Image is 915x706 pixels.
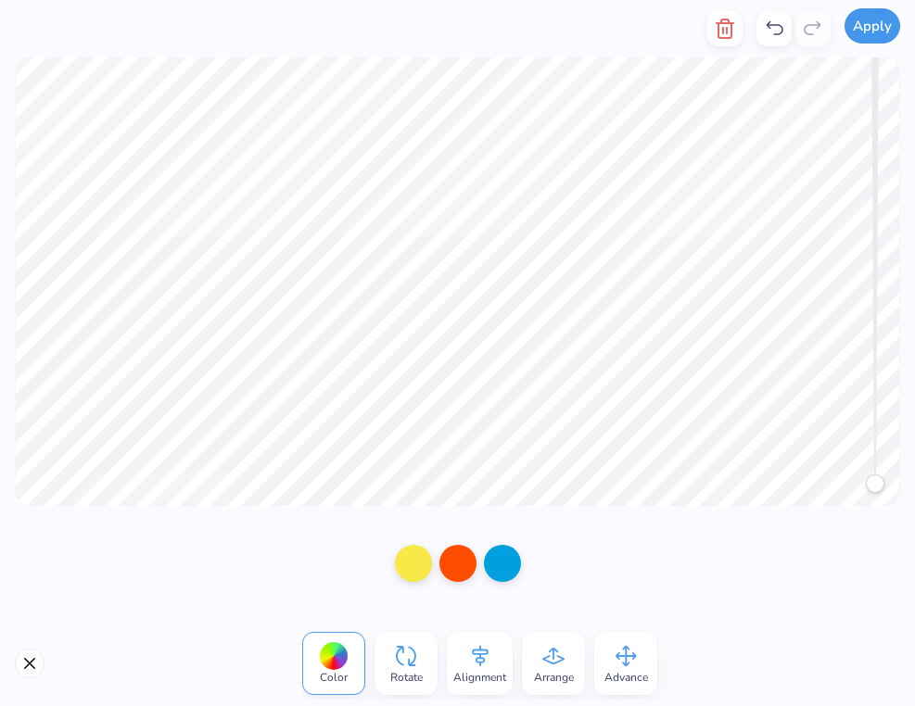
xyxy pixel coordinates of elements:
span: Color [320,670,348,685]
span: Advance [604,670,648,685]
div: Accessibility label [866,474,884,493]
span: Rotate [390,670,423,685]
button: Close [15,649,44,678]
span: Alignment [453,670,506,685]
span: Arrange [534,670,574,685]
button: Apply [845,8,900,44]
